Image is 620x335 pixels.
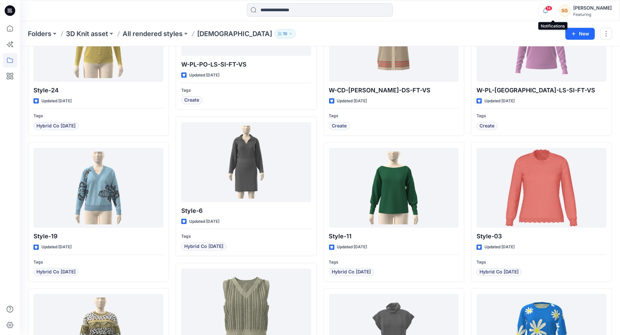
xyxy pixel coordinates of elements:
p: W-PL-[GEOGRAPHIC_DATA]-LS-SI-FT-VS [477,86,606,95]
p: Updated [DATE] [41,98,72,105]
p: Tags [181,233,311,240]
span: Create [184,96,199,104]
div: Featuring [573,12,612,17]
p: Tags [329,113,459,120]
a: 3D Knit asset [66,29,108,38]
span: Hybrid Co [DATE] [36,122,76,130]
p: Style-6 [181,206,311,215]
p: Updated [DATE] [189,72,219,79]
p: Tags [329,259,459,266]
p: Updated [DATE] [484,98,515,105]
a: Style-6 [181,122,311,202]
p: Tags [33,259,163,266]
span: Hybrid Co [DATE] [332,268,371,276]
span: Create [479,122,494,130]
p: Updated [DATE] [337,98,367,105]
p: Tags [477,113,606,120]
p: Updated [DATE] [484,244,515,251]
p: W-CD-[PERSON_NAME]-DS-FT-VS [329,86,459,95]
p: Updated [DATE] [189,218,219,225]
span: 14 [545,6,552,11]
p: [DEMOGRAPHIC_DATA] [197,29,272,38]
p: Updated [DATE] [41,244,72,251]
button: New [565,28,595,40]
button: 10 [275,29,296,38]
p: W-PL-PO-LS-SI-FT-VS [181,60,311,69]
p: Style-11 [329,232,459,241]
span: Create [332,122,347,130]
p: 10 [283,30,287,37]
a: Folders [28,29,51,38]
p: Tags [181,87,311,94]
span: Hybrid Co [DATE] [36,268,76,276]
a: Style-03 [477,148,606,228]
p: Tags [33,113,163,120]
span: Hybrid Co [DATE] [184,243,223,251]
p: Tags [477,259,606,266]
p: Updated [DATE] [337,244,367,251]
a: Style-19 [33,148,163,228]
p: Style-19 [33,232,163,241]
div: SG [559,5,571,17]
p: Style-03 [477,232,606,241]
div: [PERSON_NAME] [573,4,612,12]
a: All rendered styles [123,29,183,38]
a: Style-11 [329,148,459,228]
span: Hybrid Co [DATE] [479,268,519,276]
p: Style-24 [33,86,163,95]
